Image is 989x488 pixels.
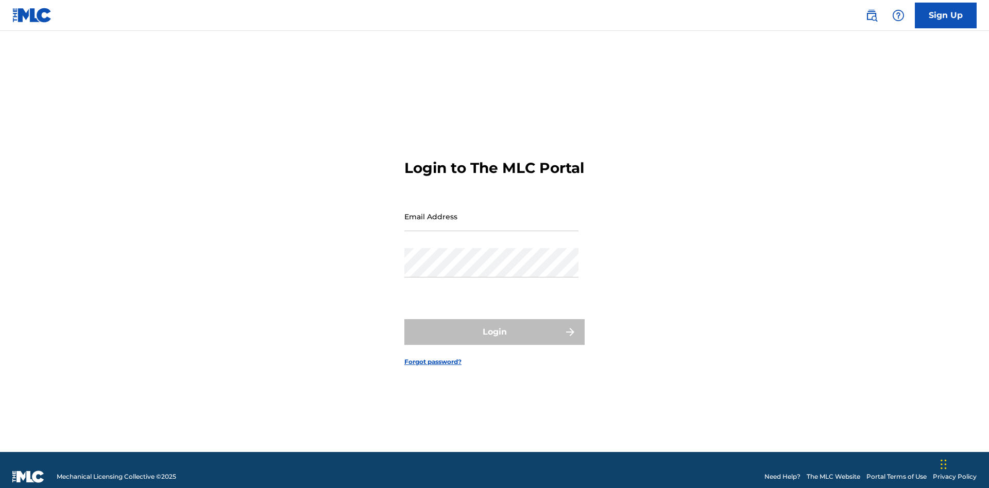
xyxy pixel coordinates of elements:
img: search [865,9,878,22]
img: MLC Logo [12,8,52,23]
iframe: Chat Widget [937,439,989,488]
a: Public Search [861,5,882,26]
a: Sign Up [915,3,977,28]
a: Need Help? [764,472,800,481]
h3: Login to The MLC Portal [404,159,584,177]
a: Forgot password? [404,357,462,367]
a: Privacy Policy [933,472,977,481]
a: The MLC Website [807,472,860,481]
div: Help [888,5,909,26]
img: help [892,9,905,22]
div: Drag [941,449,947,480]
a: Portal Terms of Use [866,472,927,481]
span: Mechanical Licensing Collective © 2025 [57,472,176,481]
img: logo [12,470,44,483]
